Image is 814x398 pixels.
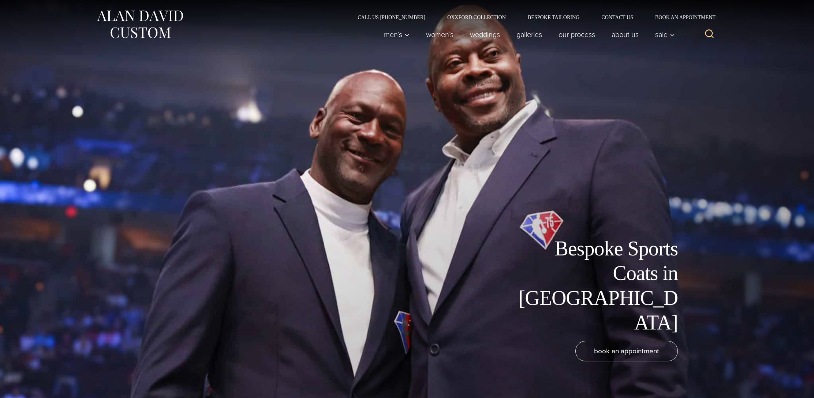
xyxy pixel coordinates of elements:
[550,27,604,42] a: Our Process
[347,15,718,20] nav: Secondary Navigation
[701,26,718,43] button: View Search Form
[347,15,436,20] a: Call Us [PHONE_NUMBER]
[376,27,679,42] nav: Primary Navigation
[418,27,462,42] a: Women’s
[655,31,675,38] span: Sale
[644,15,718,20] a: Book an Appointment
[462,27,508,42] a: weddings
[590,15,644,20] a: Contact Us
[594,346,659,356] span: book an appointment
[384,31,410,38] span: Men’s
[604,27,647,42] a: About Us
[436,15,517,20] a: Oxxford Collection
[508,27,550,42] a: Galleries
[96,8,184,41] img: Alan David Custom
[575,341,678,361] a: book an appointment
[517,15,590,20] a: Bespoke Tailoring
[513,236,678,335] h1: Bespoke Sports Coats in [GEOGRAPHIC_DATA]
